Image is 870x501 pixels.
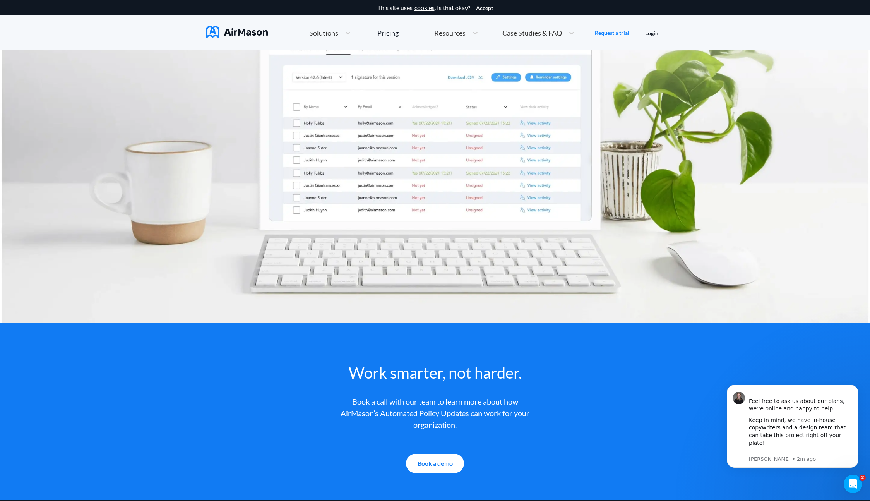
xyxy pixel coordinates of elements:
[595,29,629,37] a: Request a trial
[715,381,870,480] iframe: Intercom notifications message
[338,362,532,384] div: Work smarter, not harder.
[502,29,562,36] span: Case Studies & FAQ
[338,396,532,431] div: Book a call with our team to learn more about how AirMason’s Automated Policy Updates can work fo...
[636,29,638,36] span: |
[406,454,464,473] button: Book a demo
[476,5,493,11] button: Accept cookies
[844,475,862,493] iframe: Intercom live chat
[434,29,466,36] span: Resources
[206,26,268,38] img: AirMason Logo
[377,26,399,40] a: Pricing
[645,30,658,36] a: Login
[309,29,338,36] span: Solutions
[414,4,435,11] a: cookies
[377,29,399,36] div: Pricing
[860,475,866,481] span: 2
